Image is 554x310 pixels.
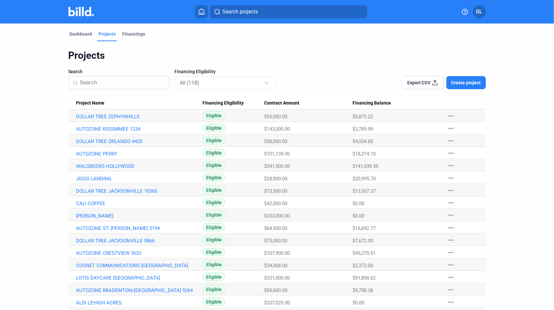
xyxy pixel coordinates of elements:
span: $337,020.00 [264,300,290,306]
span: $16,692.77 [352,225,376,231]
span: Eligible [202,248,225,256]
span: $341,500.00 [264,163,290,169]
span: Eligible [202,136,225,144]
span: $18,274.10 [352,151,376,157]
span: $101,139.00 [264,151,290,157]
span: Eligible [202,161,225,169]
div: Dashboard [70,31,92,37]
span: $55,000.00 [264,114,287,120]
div: Financings [123,31,145,37]
mat-select-trigger: All (118) [180,80,200,86]
span: $333,000.00 [264,213,290,219]
span: $9,758.38 [352,287,373,293]
span: $45,270.91 [352,250,376,256]
span: Eligible [202,285,225,293]
span: Eligible [202,111,225,120]
span: $75,000.00 [264,238,287,244]
span: Eligible [202,186,225,194]
mat-icon: more_horiz [447,273,455,281]
mat-icon: more_horiz [447,162,455,170]
mat-icon: more_horiz [447,236,455,244]
span: $0.00 [352,300,364,306]
span: Create project [451,79,481,86]
span: $0.00 [352,213,364,219]
span: $143,000.00 [264,126,290,132]
span: Search projects [222,8,258,16]
span: Contract Amount [264,100,299,106]
span: Eligible [202,173,225,182]
button: Export CSV [402,76,444,89]
mat-icon: more_horiz [447,174,455,182]
mat-icon: more_horiz [447,286,455,294]
div: Projects [99,31,116,37]
mat-icon: more_horiz [447,261,455,269]
span: Eligible [202,236,225,244]
span: $5,873.22 [352,114,373,120]
mat-icon: more_horiz [447,199,455,207]
span: $20,995.70 [352,176,376,182]
button: Create project [446,76,486,89]
span: Project Name [76,100,105,106]
span: $58,000.00 [264,139,287,144]
a: COGNET COMMUNICATIONS [GEOGRAPHIC_DATA] [76,263,202,269]
mat-icon: more_horiz [447,211,455,219]
span: $7,672.00 [352,238,373,244]
span: $331,000.00 [264,275,290,281]
span: $34,008.00 [264,263,287,269]
mat-icon: more_horiz [447,224,455,232]
span: Financing Eligibility [175,68,216,75]
span: Eligible [202,223,225,231]
mat-icon: more_horiz [447,298,455,306]
span: Financing Balance [352,100,391,106]
span: $4,034.85 [352,139,373,144]
span: Search [68,68,83,75]
button: GL [473,5,486,18]
span: $13,957.37 [352,188,376,194]
span: $95,000.00 [264,287,287,293]
mat-icon: more_horiz [447,187,455,194]
img: Billd Company Logo [68,7,94,16]
a: JIGGS LANDING [76,176,202,182]
a: DOLLAR TREE ZEPHYRHILLS [76,114,202,120]
span: Eligible [202,149,225,157]
span: Financing Eligibility [202,100,244,106]
a: ALDI LEHIGH ACRES [76,300,202,306]
div: Contract Amount [264,100,352,106]
div: Financing Eligibility [202,100,264,106]
span: Export CSV [407,79,430,86]
div: Project Name [76,100,202,106]
a: CALI COFFEE [76,201,202,206]
div: Financing Balance [352,100,441,106]
span: Eligible [202,198,225,206]
a: DOLLAR TREE JACKSONVILLE 9866 [76,238,202,244]
span: $42,000.00 [264,201,287,206]
a: AUTOZONE BRADEMTON/[GEOGRAPHIC_DATA] 9264 [76,287,202,293]
input: Search [80,76,165,90]
span: GL [476,8,483,16]
span: $2,373.00 [352,263,373,269]
a: AUTOZONE CRESTVIEW 3633 [76,250,202,256]
span: Eligible [202,211,225,219]
mat-icon: more_horiz [447,112,455,120]
span: $28,000.00 [264,176,287,182]
a: [PERSON_NAME] [76,213,202,219]
span: Eligible [202,124,225,132]
div: Projects [68,49,486,62]
span: Eligible [202,298,225,306]
a: AUTOZONE KISSIMMEE 1234 [76,126,202,132]
a: DOLLAR TREE JACKSONVILLE 10365 [76,188,202,194]
button: Search projects [210,5,367,18]
a: DOLLAR TREE ORLANDO 4420 [76,139,202,144]
span: $91,898.62 [352,275,376,281]
mat-icon: more_horiz [447,124,455,132]
span: $73,500.00 [264,188,287,194]
span: $2,789.99 [352,126,373,132]
span: $107,900.00 [264,250,290,256]
a: AUTOZONE ST. [PERSON_NAME] 5194 [76,225,202,231]
span: $64,500.00 [264,225,287,231]
mat-icon: more_horiz [447,249,455,256]
a: AUTOZONE PERRY [76,151,202,157]
mat-icon: more_horiz [447,149,455,157]
mat-icon: more_horiz [447,137,455,145]
a: LOTIS DAYCARE [GEOGRAPHIC_DATA] [76,275,202,281]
